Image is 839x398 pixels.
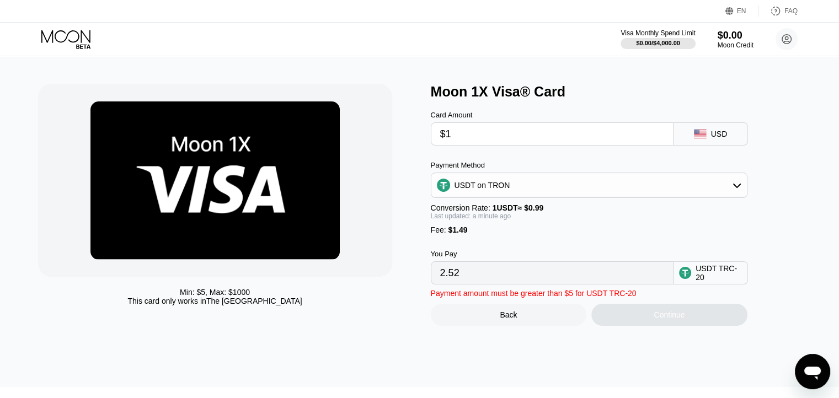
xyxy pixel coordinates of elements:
[795,354,830,389] iframe: Button to launch messaging window
[431,84,813,100] div: Moon 1X Visa® Card
[784,7,798,15] div: FAQ
[431,174,747,196] div: USDT on TRON
[440,123,664,145] input: $0.00
[127,297,302,305] div: This card only works in The [GEOGRAPHIC_DATA]
[493,203,544,212] span: 1 USDT ≈ $0.99
[180,288,250,297] div: Min: $ 5 , Max: $ 1000
[500,310,517,319] div: Back
[431,250,674,258] div: You Pay
[431,161,747,169] div: Payment Method
[759,6,798,17] div: FAQ
[431,289,637,298] div: Payment amount must be greater than $5 for USDT TRC-20
[431,212,747,220] div: Last updated: a minute ago
[718,30,754,41] div: $0.00
[455,181,510,190] div: USDT on TRON
[431,111,674,119] div: Card Amount
[718,30,754,49] div: $0.00Moon Credit
[737,7,746,15] div: EN
[725,6,759,17] div: EN
[621,29,695,49] div: Visa Monthly Spend Limit$0.00/$4,000.00
[431,203,747,212] div: Conversion Rate:
[431,304,587,326] div: Back
[711,130,728,138] div: USD
[696,264,742,282] div: USDT TRC-20
[621,29,695,37] div: Visa Monthly Spend Limit
[636,40,680,46] div: $0.00 / $4,000.00
[448,225,467,234] span: $1.49
[431,225,747,234] div: Fee :
[718,41,754,49] div: Moon Credit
